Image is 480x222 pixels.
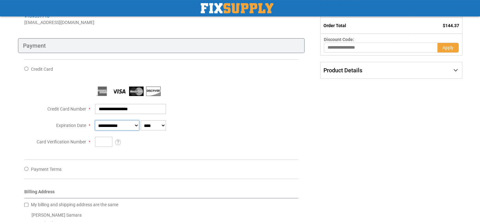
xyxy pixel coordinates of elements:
div: Payment [18,38,305,53]
span: $144.37 [443,23,459,28]
img: Fix Industrial Supply [201,3,273,13]
span: Expiration Date [56,123,86,128]
img: Visa [112,87,127,96]
img: MasterCard [129,87,144,96]
a: store logo [201,3,273,13]
a: 9189551710 [24,14,50,19]
div: Billing Address [24,189,299,198]
img: Discover [146,87,161,96]
strong: Order Total [323,23,346,28]
span: [EMAIL_ADDRESS][DOMAIN_NAME] [24,20,94,25]
span: Discount Code: [324,37,354,42]
span: My billing and shipping address are the same [31,202,118,207]
span: Product Details [323,67,362,74]
img: American Express [95,87,110,96]
span: Credit Card [31,67,53,72]
span: Payment Terms [31,167,62,172]
span: Apply [442,45,453,50]
span: Credit Card Number [47,106,86,111]
span: Card Verification Number [37,139,86,144]
button: Apply [437,43,459,53]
